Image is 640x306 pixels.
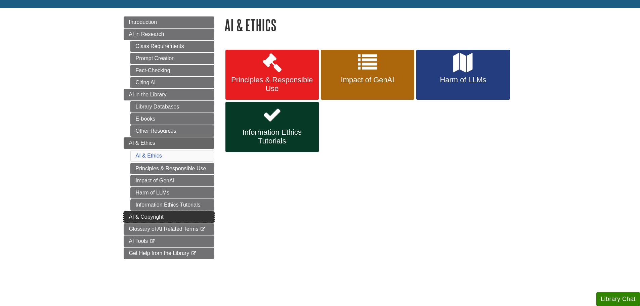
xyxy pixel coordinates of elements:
span: Principles & Responsible Use [230,76,314,93]
a: Class Requirements [130,41,214,52]
a: Principles & Responsible Use [130,163,214,174]
a: Citing AI [130,77,214,88]
a: Get Help from the Library [124,248,214,259]
a: AI Tools [124,235,214,247]
a: Glossary of AI Related Terms [124,223,214,235]
i: This link opens in a new window [191,251,197,256]
span: AI Tools [129,238,148,244]
a: Information Ethics Tutorials [225,102,319,152]
a: AI & Copyright [124,211,214,223]
a: Prompt Creation [130,53,214,64]
span: AI in Research [129,31,164,37]
span: Harm of LLMs [421,76,505,84]
span: AI in the Library [129,92,167,97]
a: Other Resources [130,125,214,137]
a: Harm of LLMs [416,50,510,100]
a: E-books [130,113,214,125]
a: Principles & Responsible Use [225,50,319,100]
span: Impact of GenAI [326,76,409,84]
div: Guide Page Menu [124,16,214,259]
i: This link opens in a new window [150,239,155,244]
a: AI & Ethics [136,153,162,159]
h1: AI & Ethics [224,16,517,34]
i: This link opens in a new window [200,227,206,231]
a: AI in Research [124,29,214,40]
a: Introduction [124,16,214,28]
a: Harm of LLMs [130,187,214,199]
a: Fact-Checking [130,65,214,76]
a: Library Databases [130,101,214,113]
span: Get Help from the Library [129,250,189,256]
button: Library Chat [596,292,640,306]
a: Information Ethics Tutorials [130,199,214,211]
a: AI in the Library [124,89,214,100]
span: Glossary of AI Related Terms [129,226,199,232]
span: Information Ethics Tutorials [230,128,314,145]
a: Impact of GenAI [130,175,214,186]
span: AI & Copyright [129,214,164,220]
a: AI & Ethics [124,137,214,149]
span: Introduction [129,19,157,25]
a: Impact of GenAI [321,50,414,100]
span: AI & Ethics [129,140,155,146]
